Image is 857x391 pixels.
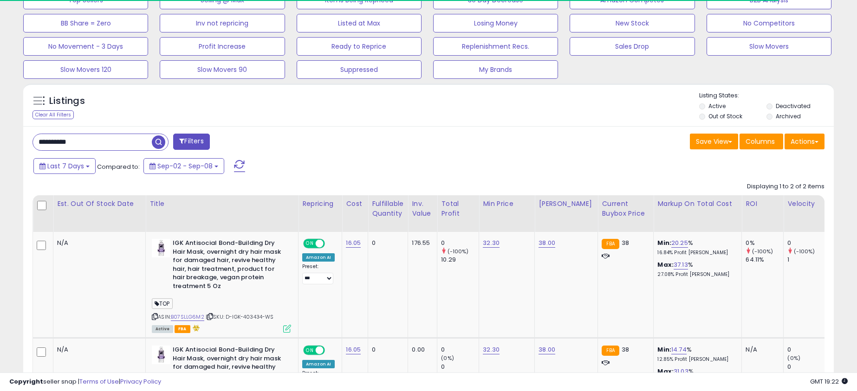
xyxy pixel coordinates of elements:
h5: Listings [49,95,85,108]
p: N/A [57,346,138,354]
label: Archived [776,112,801,120]
span: Last 7 Days [47,161,84,171]
button: Slow Movers 90 [160,60,285,79]
b: IGK Antisocial Bond-Building Dry Hair Mask, overnight dry hair mask for damaged hair, revive heal... [173,239,286,293]
span: TOP [152,298,173,309]
small: FBA [602,346,619,356]
button: Sep-02 - Sep-08 [143,158,224,174]
div: Preset: [302,263,335,284]
div: Amazon AI [302,253,335,262]
span: ON [304,346,316,354]
div: Est. Out Of Stock Date [57,199,142,209]
div: 1 [787,256,825,264]
p: Listing States: [699,91,834,100]
div: Cost [346,199,364,209]
th: The percentage added to the cost of goods (COGS) that forms the calculator for Min & Max prices. [654,195,742,232]
label: Out of Stock [708,112,742,120]
button: New Stock [570,14,695,32]
div: seller snap | | [9,378,161,386]
img: 31x3AHjwEKL._SL40_.jpg [152,239,170,257]
div: 0 [441,346,479,354]
label: Active [708,102,726,110]
div: 10.29 [441,256,479,264]
div: Markup on Total Cost [657,199,738,209]
button: Actions [785,134,825,149]
button: Slow Movers 120 [23,60,148,79]
span: ON [304,240,316,248]
span: Sep-02 - Sep-08 [157,161,213,171]
small: (-100%) [752,248,773,255]
div: Inv. value [412,199,433,218]
div: Total Profit [441,199,475,218]
b: Min: [657,238,671,247]
button: My Brands [433,60,558,79]
div: % [657,261,734,278]
button: Losing Money [433,14,558,32]
span: FBA [175,325,190,333]
div: 0 [787,239,825,247]
button: BB Share = Zero [23,14,148,32]
span: 38 [622,238,629,247]
strong: Copyright [9,377,43,386]
div: 0 [372,346,401,354]
small: (-100%) [448,248,469,255]
span: 2025-09-16 19:22 GMT [810,377,848,386]
a: 20.25 [671,238,688,248]
button: Replenishment Recs. [433,37,558,56]
button: No Competitors [707,14,831,32]
a: 37.13 [674,260,688,269]
div: 0 [787,346,825,354]
div: Repricing [302,199,338,209]
a: 38.00 [539,345,555,354]
div: Fulfillable Quantity [372,199,404,218]
b: Min: [657,345,671,354]
button: Filters [173,134,209,150]
span: OFF [324,346,338,354]
div: 0 [787,363,825,371]
div: % [657,239,734,256]
div: 0 [372,239,401,247]
div: Current Buybox Price [602,199,649,218]
a: Privacy Policy [120,377,161,386]
a: 14.74 [671,345,687,354]
button: Last 7 Days [33,158,96,174]
button: Ready to Reprice [297,37,422,56]
label: Deactivated [776,102,811,110]
b: Max: [657,260,674,269]
p: 12.85% Profit [PERSON_NAME] [657,356,734,363]
button: No Movement - 3 Days [23,37,148,56]
a: 38.00 [539,238,555,248]
div: Amazon AI [302,360,335,368]
div: 64.11% [746,256,783,264]
span: All listings currently available for purchase on Amazon [152,325,173,333]
button: Inv not repricing [160,14,285,32]
small: (-100%) [794,248,815,255]
span: 38 [622,345,629,354]
p: N/A [57,239,138,247]
p: 27.08% Profit [PERSON_NAME] [657,271,734,278]
div: Min Price [483,199,531,209]
button: Profit Increase [160,37,285,56]
div: 0% [746,239,783,247]
button: Listed at Max [297,14,422,32]
span: | SKU: D-IGK-403434-WS [206,313,274,320]
div: 0.00 [412,346,430,354]
div: ASIN: [152,239,291,332]
div: 176.55 [412,239,430,247]
i: hazardous material [190,325,200,331]
div: N/A [746,346,776,354]
button: Slow Movers [707,37,831,56]
button: Save View [690,134,738,149]
img: 31x3AHjwEKL._SL40_.jpg [152,346,170,364]
div: Clear All Filters [32,110,74,119]
a: 32.30 [483,238,500,248]
div: 0 [441,239,479,247]
div: ROI [746,199,779,209]
span: OFF [324,240,338,248]
a: 32.30 [483,345,500,354]
a: Terms of Use [79,377,119,386]
small: (0%) [441,354,454,362]
button: Columns [740,134,783,149]
div: 0 [441,363,479,371]
span: Columns [746,137,775,146]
